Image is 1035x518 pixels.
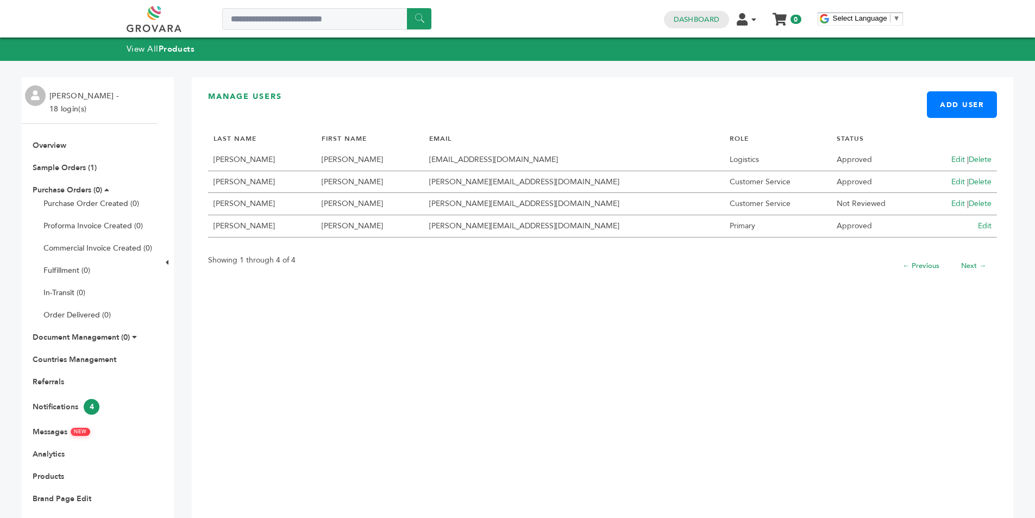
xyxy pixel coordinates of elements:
td: Approved [831,171,920,194]
input: Search a product or brand... [222,8,431,30]
a: Delete [969,154,992,165]
a: Next → [961,261,986,271]
a: Sample Orders (1) [33,163,97,173]
a: My Cart [773,10,786,21]
a: EMAIL [429,134,451,143]
a: Notifications4 [33,402,99,412]
a: Document Management (0) [33,332,130,342]
a: Referrals [33,377,64,387]
strong: Products [159,43,195,54]
td: [PERSON_NAME] [208,171,316,194]
a: Dashboard [674,15,719,24]
a: ← Previous [902,261,939,271]
span: 4 [84,399,99,415]
a: Edit [978,221,992,231]
li: [PERSON_NAME] - 18 login(s) [49,90,121,116]
a: Analytics [33,449,65,459]
a: Edit [951,177,965,187]
td: [PERSON_NAME] [208,149,316,171]
a: Purchase Orders (0) [33,185,102,195]
span: ▼ [893,14,900,22]
span: ​ [890,14,890,22]
a: Delete [969,198,992,209]
td: [PERSON_NAME] [316,215,424,238]
a: STATUS [837,134,864,143]
td: [PERSON_NAME][EMAIL_ADDRESS][DOMAIN_NAME] [424,171,724,194]
td: Logistics [724,149,831,171]
a: ROLE [730,134,749,143]
a: Overview [33,140,66,151]
a: Edit [951,154,965,165]
a: Proforma Invoice Created (0) [43,221,143,231]
td: Primary [724,215,831,238]
td: [PERSON_NAME] [316,171,424,194]
td: [EMAIL_ADDRESS][DOMAIN_NAME] [424,149,724,171]
a: LAST NAME [214,134,256,143]
a: In-Transit (0) [43,288,85,298]
a: Purchase Order Created (0) [43,198,139,209]
td: | [921,171,997,194]
td: [PERSON_NAME][EMAIL_ADDRESS][DOMAIN_NAME] [424,193,724,215]
a: View AllProducts [127,43,195,54]
a: Fulfillment (0) [43,265,90,276]
span: NEW [71,428,90,436]
a: Brand Page Edit [33,494,91,504]
td: Approved [831,215,920,238]
a: Delete [969,177,992,187]
a: Order Delivered (0) [43,310,111,320]
p: Showing 1 through 4 of 4 [208,254,296,267]
img: profile.png [25,85,46,106]
a: FIRST NAME [322,134,367,143]
a: Countries Management [33,354,116,365]
a: Edit [951,198,965,209]
td: | [921,193,997,215]
span: 0 [791,15,801,24]
td: [PERSON_NAME] [208,193,316,215]
td: Customer Service [724,193,831,215]
h3: Manage Users [208,91,997,110]
td: [PERSON_NAME] [208,215,316,238]
a: MessagesNEW [33,427,90,437]
a: Products [33,471,64,482]
td: [PERSON_NAME][EMAIL_ADDRESS][DOMAIN_NAME] [424,215,724,238]
span: Select Language [833,14,887,22]
td: Customer Service [724,171,831,194]
td: Approved [831,149,920,171]
td: | [921,149,997,171]
td: [PERSON_NAME] [316,149,424,171]
td: [PERSON_NAME] [316,193,424,215]
td: Not Reviewed [831,193,920,215]
a: Select Language​ [833,14,900,22]
a: Commercial Invoice Created (0) [43,243,152,253]
a: Add User [927,91,997,118]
